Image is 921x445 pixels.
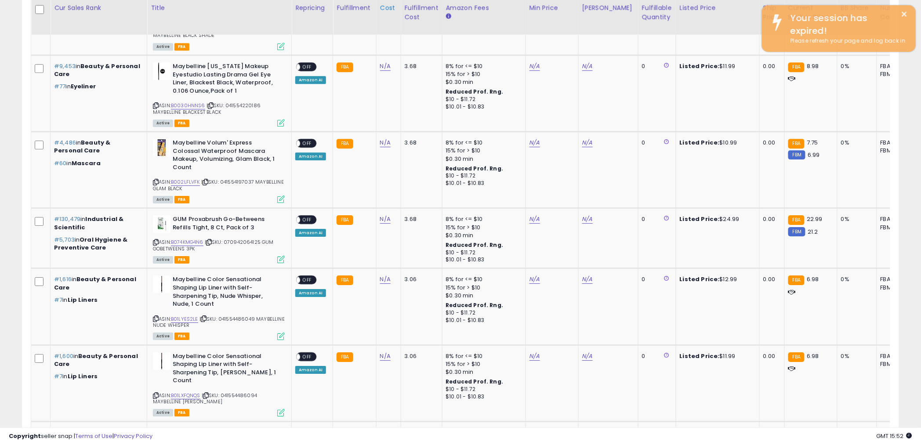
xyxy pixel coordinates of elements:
[300,276,314,284] span: OFF
[642,62,669,70] div: 0
[763,62,778,70] div: 0.00
[153,43,173,51] span: All listings currently available for purchase on Amazon
[446,292,519,300] div: $0.30 min
[642,3,672,22] div: Fulfillable Quantity
[153,275,285,339] div: ASIN:
[784,12,909,37] div: Your session has expired!
[153,215,285,262] div: ASIN:
[788,352,805,362] small: FBA
[446,386,519,393] div: $10 - $11.72
[300,140,314,147] span: OFF
[72,159,101,167] span: Mascara
[153,102,261,115] span: | SKU: 041554220186 MAYBELLINE BLACKEST BLACK
[174,196,189,203] span: FBA
[881,360,910,368] div: FBM: 7
[174,43,189,51] span: FBA
[680,352,720,360] b: Listed Price:
[784,37,909,45] div: Please refresh your page and log back in
[446,284,519,292] div: 15% for > $10
[171,102,205,109] a: B0030HNNS6
[841,275,870,283] div: 0%
[446,393,519,401] div: $10.01 - $10.83
[153,139,285,202] div: ASIN:
[54,82,65,90] span: #77
[788,139,805,148] small: FBA
[446,309,519,317] div: $10 - $11.72
[337,62,353,72] small: FBA
[174,333,189,340] span: FBA
[529,138,540,147] a: N/A
[788,3,834,22] div: Current Buybox Price
[153,239,274,252] span: | SKU: 070942064125 GUM GOBETWEENS 3PK
[54,275,72,283] span: #1,616
[680,139,753,147] div: $10.99
[54,159,66,167] span: #60
[446,172,519,180] div: $10 - $11.72
[446,88,504,95] b: Reduced Prof. Rng.
[763,275,778,283] div: 0.00
[807,138,818,147] span: 7.75
[54,3,143,12] div: Cur Sales Rank
[841,3,873,22] div: BB Share 24h.
[171,392,200,399] a: B01LXFQNQS
[153,178,284,192] span: | SKU: 041554197037 MAYBELLINE GLAM BLACK
[763,215,778,223] div: 0.00
[788,227,805,236] small: FBM
[807,215,823,223] span: 22.99
[405,62,435,70] div: 3.68
[405,139,435,147] div: 3.68
[380,215,391,224] a: N/A
[54,275,136,291] span: Beauty & Personal Care
[642,275,669,283] div: 0
[582,138,593,147] a: N/A
[54,83,140,90] p: in
[54,352,138,368] span: Beauty & Personal Care
[295,229,326,237] div: Amazon AI
[153,352,170,370] img: 31tpCVPc5tL._SL40_.jpg
[153,392,257,405] span: | SKU: 041554486094 MAYBELLINE [PERSON_NAME]
[881,62,910,70] div: FBA: 2
[405,3,439,22] div: Fulfillment Cost
[446,256,519,264] div: $10.01 - $10.83
[380,62,391,71] a: N/A
[173,215,279,234] b: GUM Proxabrush Go-Betweens Refills Tight, 8 Ct, Pack of 3
[446,368,519,376] div: $0.30 min
[529,62,540,71] a: N/A
[680,62,753,70] div: $11.99
[54,215,80,223] span: #130,479
[807,352,819,360] span: 6.98
[446,215,519,223] div: 8% for <= $10
[901,9,908,20] button: ×
[337,139,353,148] small: FBA
[763,352,778,360] div: 0.00
[9,432,152,441] div: seller snap | |
[405,215,435,223] div: 3.68
[529,352,540,361] a: N/A
[680,215,753,223] div: $24.99
[841,215,870,223] div: 0%
[446,96,519,103] div: $10 - $11.72
[337,3,372,12] div: Fulfillment
[337,352,353,362] small: FBA
[807,62,819,70] span: 8.98
[680,138,720,147] b: Listed Price:
[446,249,519,257] div: $10 - $11.72
[881,224,910,232] div: FBM: 3
[171,315,198,323] a: B01LYES2LE
[54,275,140,291] p: in
[788,215,805,225] small: FBA
[788,62,805,72] small: FBA
[171,178,200,186] a: B002LFLVFK
[54,235,127,252] span: Oral Hygiene & Preventive Care
[446,180,519,187] div: $10.01 - $10.83
[680,3,756,12] div: Listed Price
[54,235,75,244] span: #5,703
[153,119,173,127] span: All listings currently available for purchase on Amazon
[295,366,326,374] div: Amazon AI
[54,296,62,304] span: #7
[54,62,140,78] p: in
[680,62,720,70] b: Listed Price:
[54,215,123,231] span: Industrial & Scientific
[295,289,326,297] div: Amazon AI
[380,275,391,284] a: N/A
